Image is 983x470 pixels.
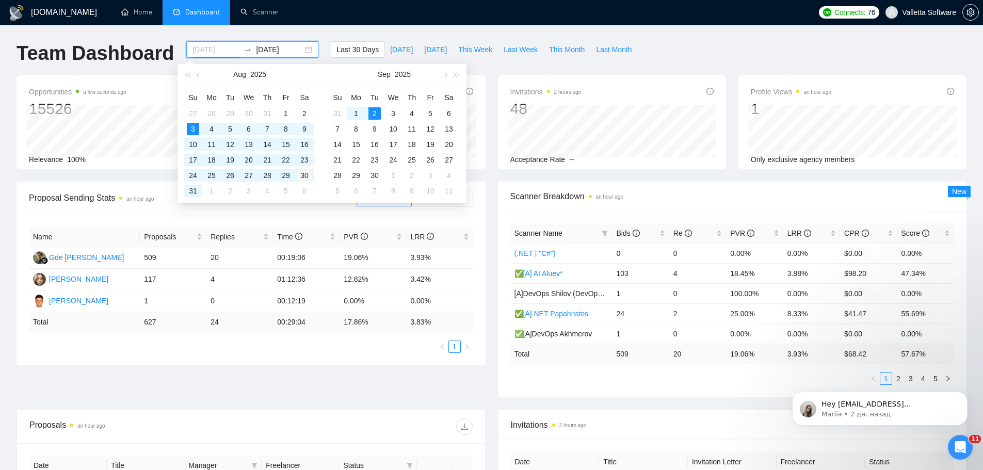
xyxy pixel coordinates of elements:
[387,185,399,197] div: 8
[424,138,437,151] div: 19
[466,88,473,95] span: info-circle
[952,187,966,196] span: New
[328,137,347,152] td: 2025-09-14
[221,137,239,152] td: 2025-08-12
[328,106,347,121] td: 2025-08-31
[384,121,402,137] td: 2025-09-10
[421,152,440,168] td: 2025-09-26
[418,41,453,58] button: [DATE]
[331,123,344,135] div: 7
[840,243,897,263] td: $0.00
[328,183,347,199] td: 2025-10-05
[443,185,455,197] div: 11
[140,227,206,247] th: Proposals
[439,344,445,350] span: left
[458,44,492,55] span: This Week
[298,107,311,120] div: 2
[347,168,365,183] td: 2025-09-29
[202,137,221,152] td: 2025-08-11
[424,44,447,55] span: [DATE]
[350,138,362,151] div: 15
[751,155,855,164] span: Only exclusive agency members
[402,106,421,121] td: 2025-09-04
[144,231,195,242] span: Proposals
[440,183,458,199] td: 2025-10-11
[295,152,314,168] td: 2025-08-23
[224,107,236,120] div: 29
[298,123,311,135] div: 9
[205,169,218,182] div: 25
[368,169,381,182] div: 30
[33,251,46,264] img: GK
[205,123,218,135] div: 4
[402,121,421,137] td: 2025-09-11
[554,89,582,95] time: 2 hours ago
[726,243,783,263] td: 0.00%
[395,64,411,85] button: 2025
[243,169,255,182] div: 27
[243,123,255,135] div: 6
[49,295,108,306] div: [PERSON_NAME]
[33,273,46,286] img: VS
[368,185,381,197] div: 7
[361,233,368,240] span: info-circle
[402,168,421,183] td: 2025-10-02
[673,229,692,237] span: Re
[350,123,362,135] div: 8
[922,230,929,237] span: info-circle
[41,257,48,264] img: gigradar-bm.png
[45,29,178,40] p: Hey [EMAIL_ADDRESS][DOMAIN_NAME], Looks like your Upwork agency [DOMAIN_NAME]: AI and humans toge...
[504,44,538,55] span: Last Week
[45,40,178,49] p: Message from Mariia, sent 2 дн. назад
[29,99,126,119] div: 15526
[350,185,362,197] div: 6
[963,8,978,17] span: setting
[202,106,221,121] td: 2025-07-28
[443,138,455,151] div: 20
[407,462,413,468] span: filter
[350,154,362,166] div: 22
[187,154,199,166] div: 17
[706,88,714,95] span: info-circle
[187,185,199,197] div: 31
[347,152,365,168] td: 2025-09-22
[427,233,434,240] span: info-circle
[844,229,868,237] span: CPR
[192,44,239,55] input: Start date
[331,107,344,120] div: 31
[224,123,236,135] div: 5
[224,154,236,166] div: 19
[29,86,126,98] span: Opportunities
[406,185,418,197] div: 9
[834,7,865,18] span: Connects:
[365,152,384,168] td: 2025-09-23
[569,155,574,164] span: --
[384,168,402,183] td: 2025-10-01
[29,191,357,204] span: Proposal Sending Stats
[185,8,220,17] span: Dashboard
[277,106,295,121] td: 2025-08-01
[406,107,418,120] div: 4
[387,169,399,182] div: 1
[277,152,295,168] td: 2025-08-22
[365,168,384,183] td: 2025-09-30
[295,183,314,199] td: 2025-09-06
[424,154,437,166] div: 26
[406,138,418,151] div: 18
[347,183,365,199] td: 2025-10-06
[804,230,811,237] span: info-circle
[777,370,983,442] iframe: Intercom notifications сообщение
[402,137,421,152] td: 2025-09-18
[261,107,273,120] div: 31
[277,137,295,152] td: 2025-08-15
[969,435,981,443] span: 11
[221,183,239,199] td: 2025-09-02
[456,418,473,435] button: download
[239,137,258,152] td: 2025-08-13
[202,121,221,137] td: 2025-08-04
[350,169,362,182] div: 29
[184,137,202,152] td: 2025-08-10
[378,64,391,85] button: Sep
[453,41,498,58] button: This Week
[464,344,470,350] span: right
